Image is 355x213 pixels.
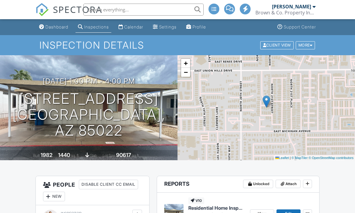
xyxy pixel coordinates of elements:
[116,152,131,158] div: 90617
[309,156,353,160] a: © OpenStreetMap contributors
[43,192,65,201] div: New
[275,156,289,160] a: Leaflet
[181,59,190,68] a: Zoom in
[41,152,52,158] div: 1982
[36,176,149,205] h3: People
[58,152,70,158] div: 1440
[83,4,204,16] input: Search everything...
[181,68,190,77] a: Zoom out
[103,153,115,158] span: Lot Size
[290,156,291,160] span: |
[260,41,294,49] div: Client View
[37,22,71,33] a: Dashboard
[284,24,316,29] div: Support Center
[33,153,40,158] span: Built
[116,22,146,33] a: Calendar
[45,24,68,29] div: Dashboard
[292,156,308,160] a: © MapTiler
[39,40,316,50] h1: Inspection Details
[184,59,188,67] span: +
[90,153,97,158] span: slab
[263,95,270,108] img: Marker
[272,4,311,10] div: [PERSON_NAME]
[43,77,135,85] h3: [DATE] 1:00 pm - 4:00 pm
[260,43,295,47] a: Client View
[275,22,318,33] a: Support Center
[76,22,111,33] a: Inspections
[35,8,102,21] a: SPECTORA
[296,41,315,49] div: More
[79,180,138,189] div: Disable Client CC Email
[10,91,168,138] h1: [STREET_ADDRESS] [GEOGRAPHIC_DATA], AZ 85022
[255,10,316,16] div: Brown & Co. Property Inspections
[35,3,49,16] img: The Best Home Inspection Software - Spectora
[53,3,102,16] span: SPECTORA
[159,24,177,29] div: Settings
[71,153,79,158] span: sq. ft.
[124,24,143,29] div: Calendar
[150,22,179,33] a: Settings
[193,24,206,29] div: Profile
[132,153,140,158] span: sq.ft.
[184,22,208,33] a: Profile
[84,24,109,29] div: Inspections
[184,68,188,76] span: −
